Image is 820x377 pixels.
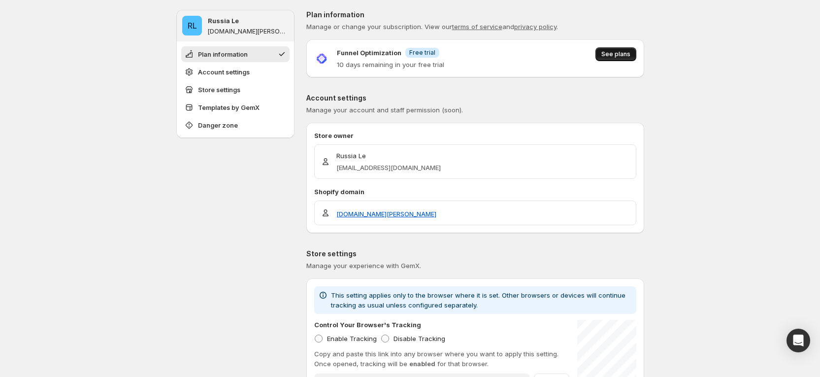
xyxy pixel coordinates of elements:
p: Funnel Optimization [337,48,401,58]
p: [EMAIL_ADDRESS][DOMAIN_NAME] [336,163,441,172]
span: Free trial [409,49,435,57]
span: enabled [409,360,435,368]
p: Copy and paste this link into any browser where you want to apply this setting. Once opened, trac... [314,349,569,369]
p: Store settings [306,249,644,259]
p: 10 days remaining in your free trial [337,60,444,69]
span: Russia Le [182,16,202,35]
button: Danger zone [181,117,290,133]
span: Danger zone [198,120,238,130]
p: Shopify domain [314,187,636,197]
img: Funnel Optimization [314,51,329,66]
span: Manage or change your subscription. View our and . [306,23,558,31]
span: Manage your experience with GemX. [306,262,421,270]
span: Manage your account and staff permission (soon). [306,106,463,114]
button: Store settings [181,82,290,98]
button: Account settings [181,64,290,80]
button: Plan information [181,46,290,62]
span: Store settings [198,85,240,95]
button: See plans [595,47,636,61]
span: Enable Tracking [327,335,377,343]
p: Plan information [306,10,644,20]
span: Account settings [198,67,250,77]
div: Open Intercom Messenger [787,329,810,352]
span: See plans [601,50,630,58]
p: Control Your Browser's Tracking [314,320,421,330]
button: Templates by GemX [181,100,290,115]
span: Disable Tracking [394,335,445,343]
p: [DOMAIN_NAME][PERSON_NAME] [208,28,289,35]
a: terms of service [452,23,502,31]
p: Store owner [314,131,636,140]
text: RL [187,21,197,31]
span: Templates by GemX [198,103,260,112]
p: Russia Le [208,16,239,26]
a: privacy policy [514,23,557,31]
p: Account settings [306,93,644,103]
span: This setting applies only to the browser where it is set. Other browsers or devices will continue... [331,291,625,309]
a: [DOMAIN_NAME][PERSON_NAME] [336,209,436,219]
p: Russia Le [336,151,441,161]
span: Plan information [198,49,248,59]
